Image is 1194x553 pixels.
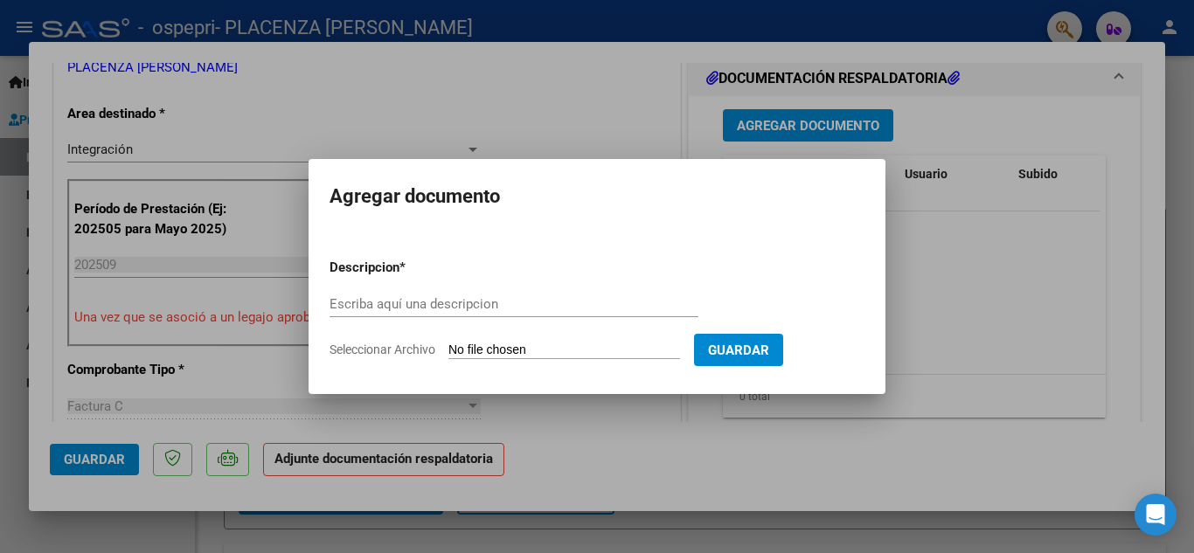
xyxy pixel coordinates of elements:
span: Guardar [708,342,769,358]
div: Open Intercom Messenger [1135,494,1177,536]
span: Seleccionar Archivo [330,342,435,356]
p: Descripcion [330,258,490,278]
button: Guardar [694,334,783,366]
h2: Agregar documento [330,180,864,213]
